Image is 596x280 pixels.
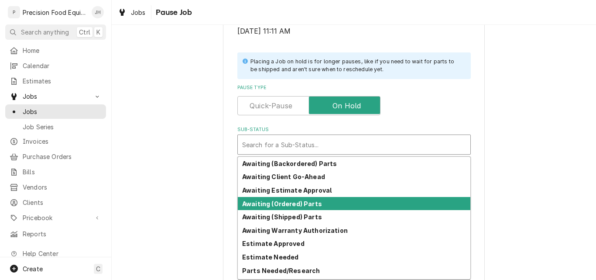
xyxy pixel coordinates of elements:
[242,227,348,234] strong: Awaiting Warranty Authorization
[23,183,102,192] span: Vendors
[23,198,102,207] span: Clients
[23,152,102,161] span: Purchase Orders
[242,240,305,247] strong: Estimate Approved
[5,74,106,88] a: Estimates
[5,246,106,261] a: Go to Help Center
[237,84,471,91] label: Pause Type
[23,61,102,70] span: Calendar
[250,58,462,74] div: Placing a Job on hold is for longer pauses, like if you need to wait for parts to be shipped and ...
[23,76,102,86] span: Estimates
[242,267,320,274] strong: Parts Needed/Research
[237,26,471,37] span: Last Started/Resumed On
[114,5,149,20] a: Jobs
[23,46,102,55] span: Home
[5,120,106,134] a: Job Series
[21,28,69,37] span: Search anything
[96,28,100,37] span: K
[242,200,322,207] strong: Awaiting (Ordered) Parts
[242,160,337,167] strong: Awaiting (Backordered) Parts
[23,137,102,146] span: Invoices
[79,28,90,37] span: Ctrl
[5,43,106,58] a: Home
[237,17,471,36] div: Last Started/Resumed On
[5,134,106,149] a: Invoices
[23,107,102,116] span: Jobs
[242,253,298,261] strong: Estimate Needed
[23,8,87,17] div: Precision Food Equipment LLC
[5,195,106,210] a: Clients
[5,165,106,179] a: Bills
[5,104,106,119] a: Jobs
[5,227,106,241] a: Reports
[92,6,104,18] div: Jason Hertel's Avatar
[153,7,192,18] span: Pause Job
[5,59,106,73] a: Calendar
[23,249,101,258] span: Help Center
[5,24,106,40] button: Search anythingCtrlK
[8,6,20,18] div: P
[5,180,106,194] a: Vendors
[237,84,471,115] div: Pause Type
[23,265,43,273] span: Create
[92,6,104,18] div: JH
[5,149,106,164] a: Purchase Orders
[23,213,89,222] span: Pricebook
[242,213,322,221] strong: Awaiting (Shipped) Parts
[242,173,325,180] strong: Awaiting Client Go-Ahead
[23,122,102,131] span: Job Series
[237,27,291,35] span: [DATE] 11:11 AM
[23,92,89,101] span: Jobs
[237,126,471,155] div: Sub-Status
[5,211,106,225] a: Go to Pricebook
[23,167,102,176] span: Bills
[131,8,146,17] span: Jobs
[5,89,106,104] a: Go to Jobs
[242,187,332,194] strong: Awaiting Estimate Approval
[237,126,471,133] label: Sub-Status
[96,264,100,273] span: C
[23,229,102,239] span: Reports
